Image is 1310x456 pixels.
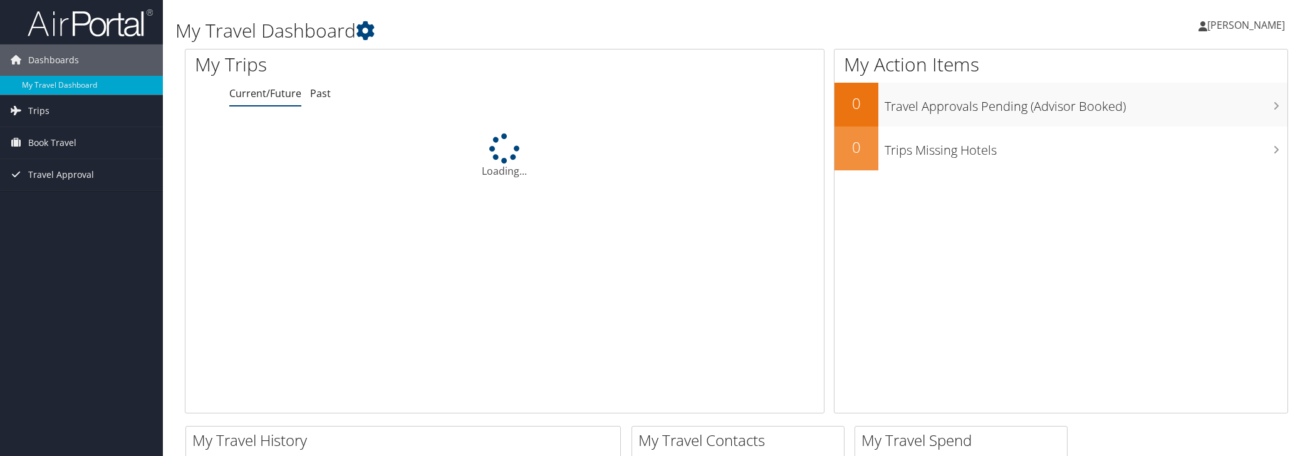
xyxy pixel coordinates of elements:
div: Loading... [185,133,824,179]
a: Current/Future [229,86,301,100]
h2: My Travel Contacts [638,430,844,451]
span: Dashboards [28,44,79,76]
h2: 0 [834,93,878,114]
h1: My Trips [195,51,548,78]
span: Book Travel [28,127,76,158]
a: [PERSON_NAME] [1198,6,1297,44]
h2: My Travel History [192,430,620,451]
a: 0Trips Missing Hotels [834,127,1287,170]
h2: My Travel Spend [861,430,1067,451]
h3: Travel Approvals Pending (Advisor Booked) [885,91,1287,115]
span: Trips [28,95,49,127]
h1: My Action Items [834,51,1287,78]
h3: Trips Missing Hotels [885,135,1287,159]
h2: 0 [834,137,878,158]
span: [PERSON_NAME] [1207,18,1285,32]
span: Travel Approval [28,159,94,190]
h1: My Travel Dashboard [175,18,923,44]
a: 0Travel Approvals Pending (Advisor Booked) [834,83,1287,127]
img: airportal-logo.png [28,8,153,38]
a: Past [310,86,331,100]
